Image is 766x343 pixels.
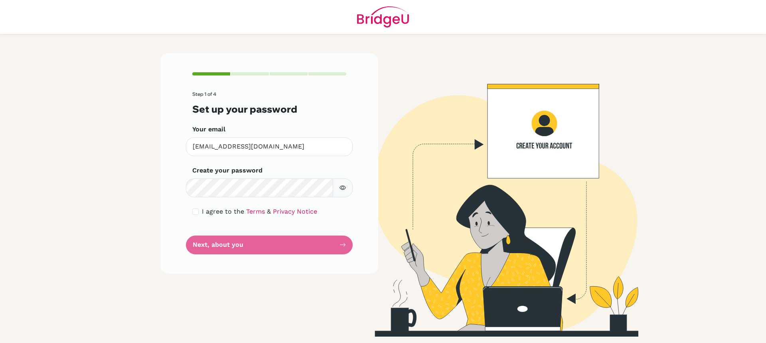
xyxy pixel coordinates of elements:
[267,208,271,215] span: &
[192,103,346,115] h3: Set up your password
[186,137,353,156] input: Insert your email*
[192,125,225,134] label: Your email
[246,208,265,215] a: Terms
[269,53,724,337] img: Create your account
[192,91,216,97] span: Step 1 of 4
[273,208,317,215] a: Privacy Notice
[202,208,244,215] span: I agree to the
[192,166,263,175] label: Create your password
